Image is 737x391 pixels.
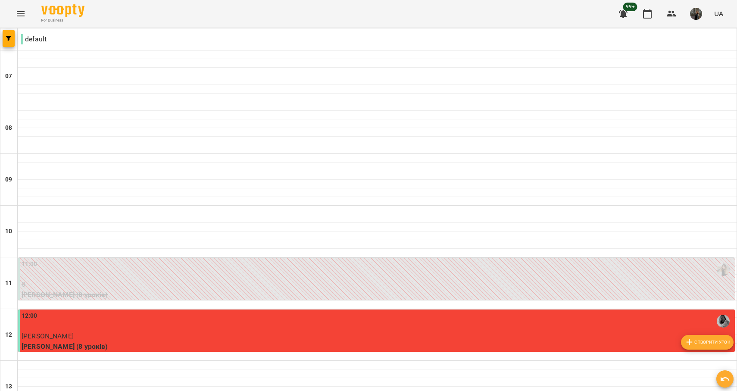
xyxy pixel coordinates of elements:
[711,6,727,22] button: UA
[714,9,723,18] span: UA
[5,72,12,81] h6: 07
[22,290,733,300] p: [PERSON_NAME] (8 уроків)
[22,279,733,290] p: 0
[717,315,730,328] img: Ліза Пилипенко
[41,4,84,17] img: Voopty Logo
[5,227,12,236] h6: 10
[41,18,84,23] span: For Business
[681,335,734,350] button: Створити урок
[22,332,74,340] span: [PERSON_NAME]
[22,311,37,321] label: 12:00
[5,123,12,133] h6: 08
[22,341,733,352] p: [PERSON_NAME] (8 уроків)
[717,263,730,276] img: Вигівська Дар'я
[684,337,730,347] span: Створити урок
[10,3,31,24] button: Menu
[623,3,637,11] span: 99+
[5,175,12,185] h6: 09
[5,330,12,340] h6: 12
[22,260,37,269] label: 11:00
[690,8,702,20] img: 331913643cd58b990721623a0d187df0.png
[5,278,12,288] h6: 11
[21,34,47,44] p: default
